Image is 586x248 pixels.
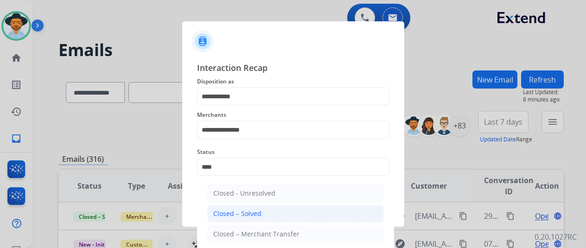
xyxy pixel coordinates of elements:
[535,231,577,242] p: 0.20.1027RC
[213,189,275,198] div: Closed - Unresolved
[213,229,299,239] div: Closed – Merchant Transfer
[197,76,389,87] span: Disposition as
[197,146,389,158] span: Status
[197,109,389,121] span: Merchants
[197,61,389,76] span: Interaction Recap
[213,209,261,218] div: Closed – Solved
[191,30,214,52] img: contactIcon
